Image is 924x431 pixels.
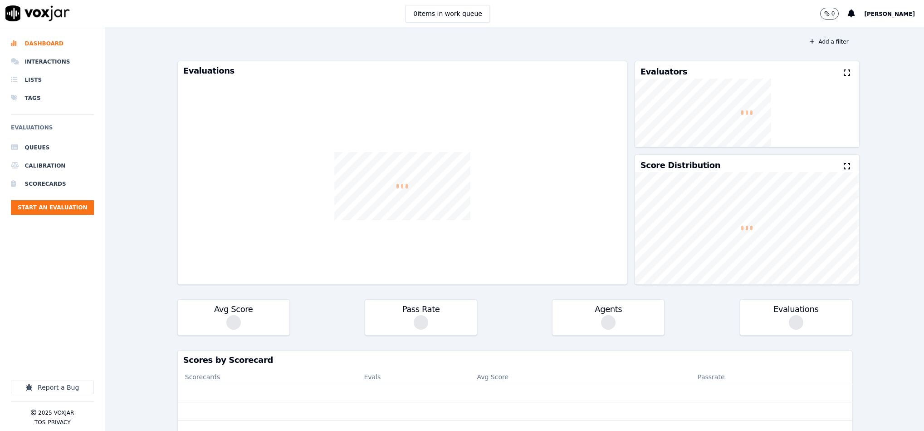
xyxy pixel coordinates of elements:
[11,157,94,175] a: Calibration
[11,35,94,53] a: Dashboard
[48,419,70,426] button: Privacy
[183,305,284,313] h3: Avg Score
[11,122,94,139] h6: Evaluations
[371,305,471,313] h3: Pass Rate
[831,10,835,17] p: 0
[5,5,70,21] img: voxjar logo
[11,53,94,71] a: Interactions
[11,71,94,89] a: Lists
[558,305,659,313] h3: Agents
[178,370,357,384] th: Scorecards
[806,36,852,47] button: Add a filter
[820,8,839,20] button: 0
[11,89,94,107] a: Tags
[636,370,786,384] th: Passrate
[38,409,74,416] p: 2025 Voxjar
[11,381,94,394] button: Report a Bug
[11,139,94,157] a: Queues
[746,305,846,313] h3: Evaluations
[357,370,469,384] th: Evals
[469,370,636,384] th: Avg Score
[640,68,687,76] h3: Evaluators
[183,67,621,75] h3: Evaluations
[34,419,45,426] button: TOS
[640,161,720,169] h3: Score Distribution
[864,8,924,19] button: [PERSON_NAME]
[864,11,915,17] span: [PERSON_NAME]
[11,175,94,193] a: Scorecards
[11,200,94,215] button: Start an Evaluation
[183,356,846,364] h3: Scores by Scorecard
[406,5,490,22] button: 0items in work queue
[820,8,848,20] button: 0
